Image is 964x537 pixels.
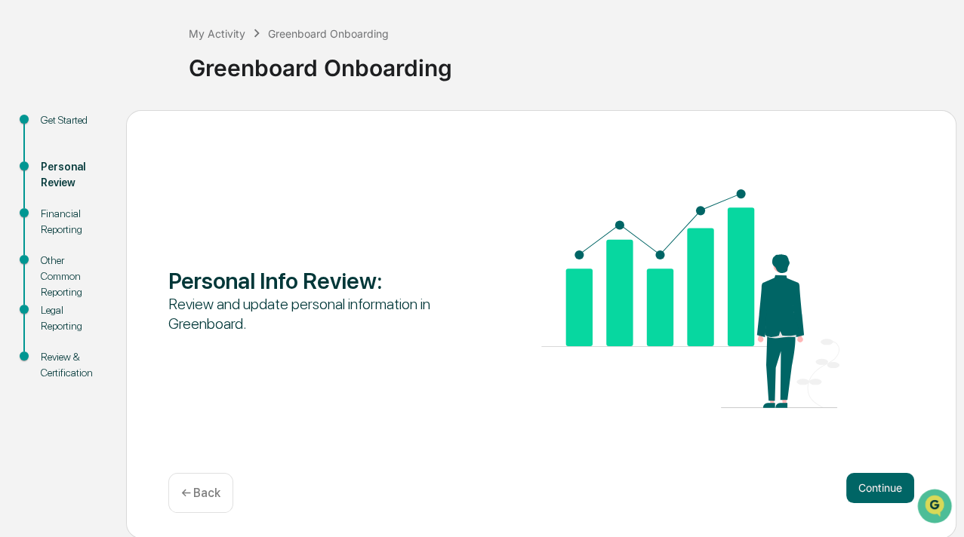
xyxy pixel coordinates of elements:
[541,189,839,408] img: Personal Info Review
[109,192,122,204] div: 🗄️
[189,27,245,40] div: My Activity
[268,27,389,40] div: Greenboard Onboarding
[846,473,914,503] button: Continue
[51,115,248,130] div: Start new chat
[103,184,193,211] a: 🗄️Attestations
[257,120,275,138] button: Start new chat
[41,253,102,300] div: Other Common Reporting
[189,42,956,81] div: Greenboard Onboarding
[106,255,183,267] a: Powered byPylon
[41,302,102,334] div: Legal Reporting
[916,487,956,528] iframe: Open customer support
[168,294,467,333] div: Review and update personal information in Greenboard.
[30,219,95,234] span: Data Lookup
[15,192,27,204] div: 🖐️
[9,213,101,240] a: 🔎Data Lookup
[15,220,27,232] div: 🔎
[51,130,191,143] div: We're available if you need us!
[41,206,102,238] div: Financial Reporting
[15,32,275,56] p: How can we help?
[9,184,103,211] a: 🖐️Preclearance
[150,256,183,267] span: Pylon
[41,159,102,191] div: Personal Review
[41,112,102,128] div: Get Started
[39,69,249,84] input: Clear
[41,349,102,381] div: Review & Certification
[168,267,467,294] div: Personal Info Review :
[125,190,187,205] span: Attestations
[15,115,42,143] img: 1746055101610-c473b297-6a78-478c-a979-82029cc54cd1
[181,486,220,500] p: ← Back
[30,190,97,205] span: Preclearance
